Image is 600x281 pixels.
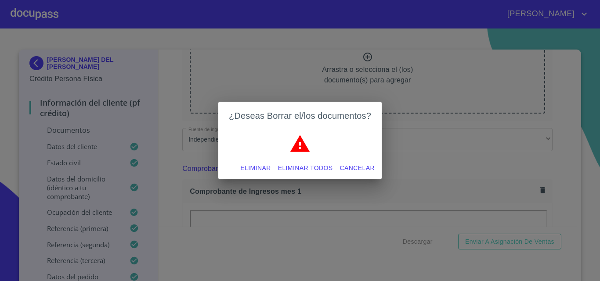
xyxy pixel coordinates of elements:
[237,160,274,176] button: Eliminar
[278,163,333,174] span: Eliminar todos
[229,109,371,123] h2: ¿Deseas Borrar el/los documentos?
[275,160,336,176] button: Eliminar todos
[340,163,375,174] span: Cancelar
[336,160,378,176] button: Cancelar
[240,163,271,174] span: Eliminar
